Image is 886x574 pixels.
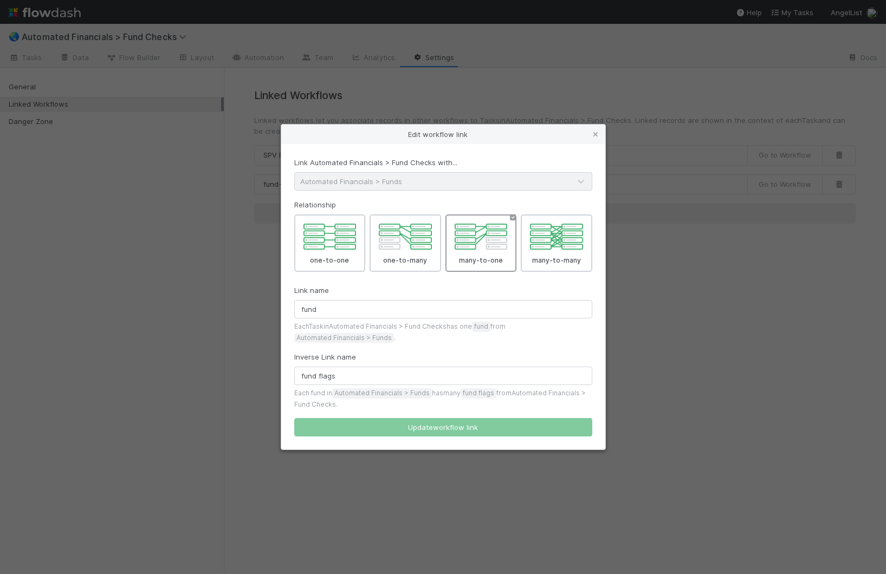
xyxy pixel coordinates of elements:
[294,333,394,343] span: Automated Financials > Funds
[294,285,329,296] label: Link name
[332,388,432,398] span: Automated Financials > Funds
[461,388,496,398] span: fund flags
[472,322,490,331] span: fund
[294,351,356,362] label: Inverse Link name
[294,322,506,341] small: Each Task in Automated Financials > Fund Checks has one from .
[294,199,336,210] label: Relationship
[294,418,592,436] button: Updateworkflow link
[281,125,605,144] div: Edit workflow link
[294,389,586,408] small: Each fund in has many from Automated Financials > Fund Checks .
[294,157,457,168] label: Link Automated Financials > Fund Checks with...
